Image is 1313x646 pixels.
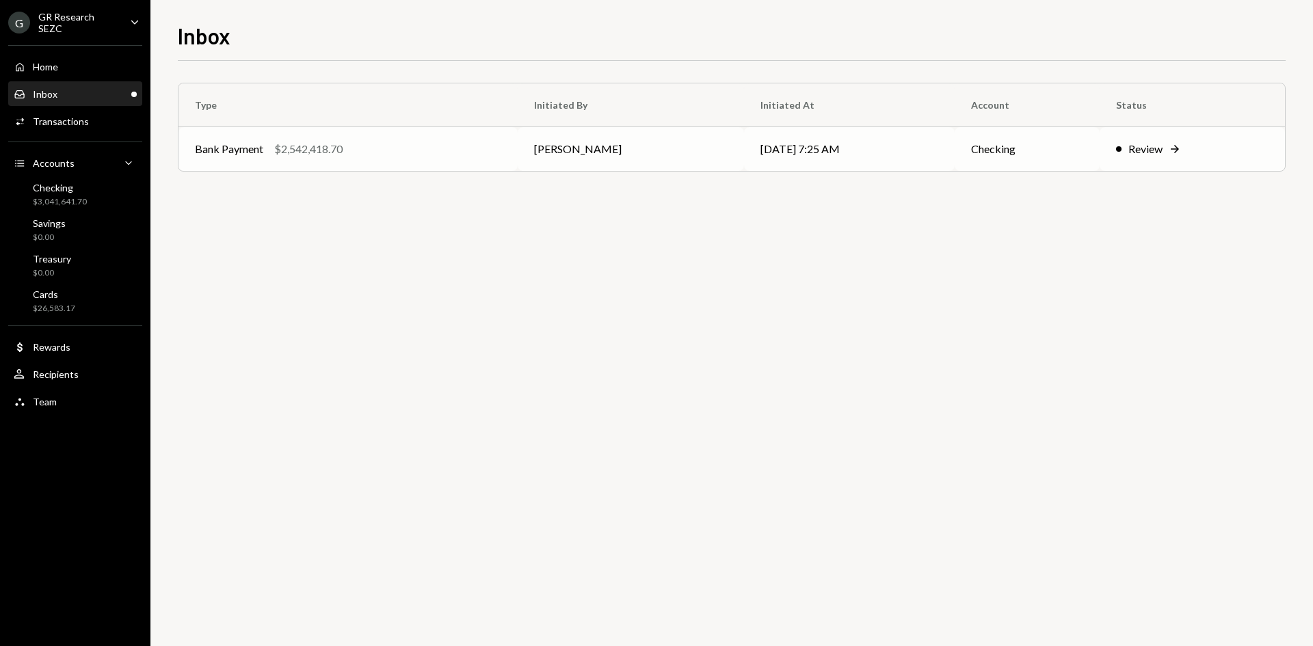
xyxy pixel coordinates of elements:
div: Checking [33,182,87,193]
th: Initiated At [744,83,955,127]
td: [PERSON_NAME] [518,127,744,171]
a: Checking$3,041,641.70 [8,178,142,211]
div: Accounts [33,157,75,169]
a: Savings$0.00 [8,213,142,246]
div: Cards [33,288,75,300]
div: GR Research SEZC [38,11,119,34]
div: Savings [33,217,66,229]
th: Account [955,83,1100,127]
div: Inbox [33,88,57,100]
div: Review [1128,141,1163,157]
div: $3,041,641.70 [33,196,87,208]
th: Type [178,83,518,127]
div: $26,583.17 [33,303,75,314]
div: G [8,12,30,33]
td: [DATE] 7:25 AM [744,127,955,171]
div: $2,542,418.70 [274,141,343,157]
a: Cards$26,583.17 [8,284,142,317]
h1: Inbox [178,22,230,49]
a: Home [8,54,142,79]
div: Treasury [33,253,71,265]
div: Home [33,61,58,72]
div: $0.00 [33,267,71,279]
div: $0.00 [33,232,66,243]
a: Rewards [8,334,142,359]
div: Transactions [33,116,89,127]
th: Initiated By [518,83,744,127]
div: Team [33,396,57,407]
a: Transactions [8,109,142,133]
th: Status [1100,83,1285,127]
a: Accounts [8,150,142,175]
a: Team [8,389,142,414]
a: Recipients [8,362,142,386]
a: Treasury$0.00 [8,249,142,282]
div: Bank Payment [195,141,263,157]
a: Inbox [8,81,142,106]
div: Recipients [33,368,79,380]
div: Rewards [33,341,70,353]
td: Checking [955,127,1100,171]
